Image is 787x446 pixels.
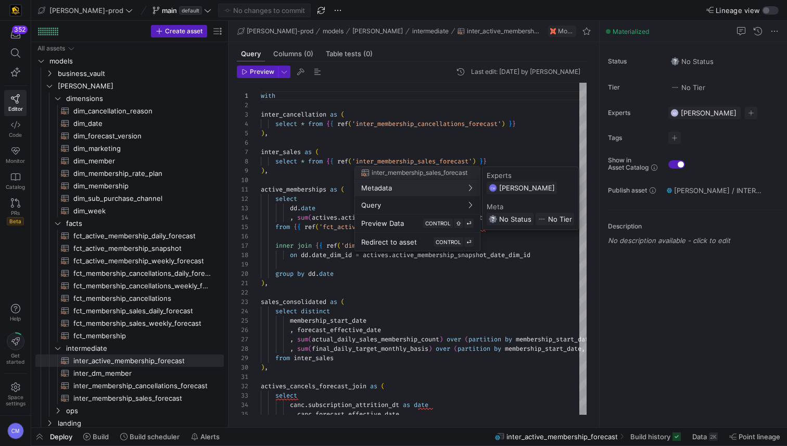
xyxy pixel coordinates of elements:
div: CM [489,184,497,192]
span: CONTROL [425,220,451,226]
span: Redirect to asset [361,238,417,246]
span: Metadata [361,184,392,192]
span: ⏎ [466,239,472,245]
span: Preview Data [361,219,404,227]
div: No Status [487,213,534,225]
span: ⇧ [456,220,461,226]
img: No status [489,215,497,223]
span: inter_membership_sales_forecast [372,169,467,176]
div: Experts [487,171,574,180]
span: CONTROL [436,239,461,245]
div: No Tier [536,213,574,225]
span: ⏎ [466,220,472,226]
span: Query [361,201,381,209]
img: No tier [538,215,546,223]
div: Meta [487,202,574,211]
span: [PERSON_NAME] [499,184,555,192]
